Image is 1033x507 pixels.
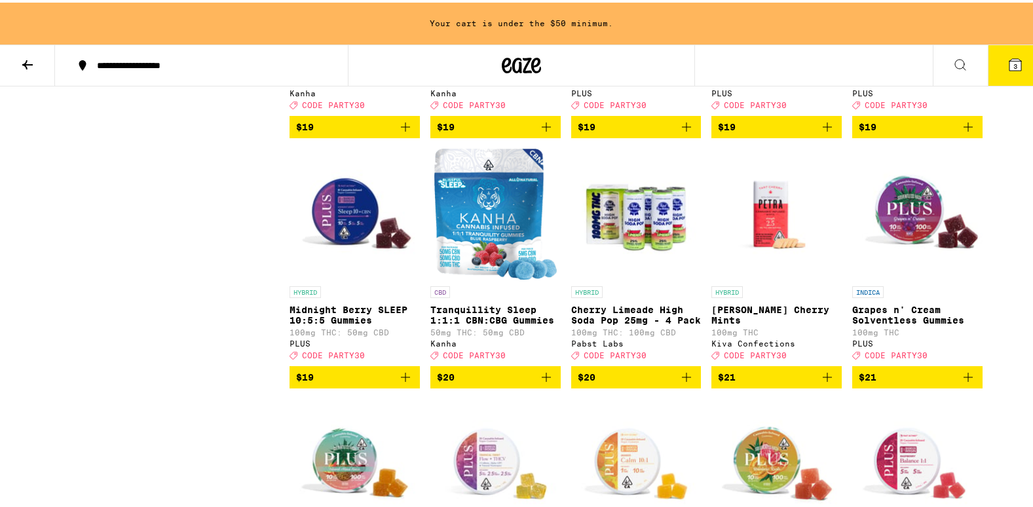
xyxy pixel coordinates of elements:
span: CODE PARTY30 [724,98,787,107]
button: Add to bag [711,113,842,136]
span: $20 [437,369,455,380]
span: $19 [296,369,314,380]
span: $20 [578,369,595,380]
p: Tranquillity Sleep 1:1:1 CBN:CBG Gummies [430,302,561,323]
span: CODE PARTY30 [724,348,787,357]
p: HYBRID [571,284,603,295]
button: Add to bag [571,113,702,136]
div: Kanha [290,86,420,95]
button: Add to bag [430,113,561,136]
p: [PERSON_NAME] Cherry Mints [711,302,842,323]
span: $19 [578,119,595,130]
div: PLUS [711,86,842,95]
a: Open page for Petra Tart Cherry Mints from Kiva Confections [711,146,842,364]
a: Open page for Cherry Limeade High Soda Pop 25mg - 4 Pack from Pabst Labs [571,146,702,364]
p: CBD [430,284,450,295]
img: PLUS - Midnight Berry SLEEP 10:5:5 Gummies [290,146,420,277]
p: 100mg THC: 100mg CBD [571,326,702,334]
img: Kiva Confections - Petra Tart Cherry Mints [711,146,842,277]
button: Add to bag [711,364,842,386]
span: CODE PARTY30 [865,348,928,357]
span: CODE PARTY30 [584,348,647,357]
p: 50mg THC: 50mg CBD [430,326,561,334]
p: 100mg THC [711,326,842,334]
span: $19 [437,119,455,130]
p: INDICA [852,284,884,295]
span: Hi. Need any help? [8,9,94,20]
span: $19 [859,119,876,130]
button: Add to bag [290,364,420,386]
a: Open page for Tranquillity Sleep 1:1:1 CBN:CBG Gummies from Kanha [430,146,561,364]
div: Kiva Confections [711,337,842,345]
div: PLUS [852,337,983,345]
span: CODE PARTY30 [443,98,506,107]
span: CODE PARTY30 [584,98,647,107]
img: PLUS - Grapes n' Cream Solventless Gummies [852,146,983,277]
div: Kanha [430,86,561,95]
p: Midnight Berry SLEEP 10:5:5 Gummies [290,302,420,323]
span: $21 [718,369,736,380]
button: Add to bag [290,113,420,136]
button: Add to bag [852,113,983,136]
span: $21 [859,369,876,380]
p: Cherry Limeade High Soda Pop 25mg - 4 Pack [571,302,702,323]
a: Open page for Midnight Berry SLEEP 10:5:5 Gummies from PLUS [290,146,420,364]
p: Grapes n' Cream Solventless Gummies [852,302,983,323]
div: PLUS [852,86,983,95]
div: Kanha [430,337,561,345]
p: 100mg THC: 50mg CBD [290,326,420,334]
p: HYBRID [711,284,743,295]
img: Kanha - Tranquillity Sleep 1:1:1 CBN:CBG Gummies [434,146,557,277]
span: 3 [1013,60,1017,67]
span: CODE PARTY30 [302,348,365,357]
span: $19 [296,119,314,130]
button: Add to bag [571,364,702,386]
span: $19 [718,119,736,130]
span: CODE PARTY30 [443,348,506,357]
div: PLUS [571,86,702,95]
span: CODE PARTY30 [865,98,928,107]
button: Add to bag [852,364,983,386]
span: CODE PARTY30 [302,98,365,107]
p: HYBRID [290,284,321,295]
img: Pabst Labs - Cherry Limeade High Soda Pop 25mg - 4 Pack [571,146,702,277]
a: Open page for Grapes n' Cream Solventless Gummies from PLUS [852,146,983,364]
div: PLUS [290,337,420,345]
p: 100mg THC [852,326,983,334]
div: Pabst Labs [571,337,702,345]
button: Add to bag [430,364,561,386]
